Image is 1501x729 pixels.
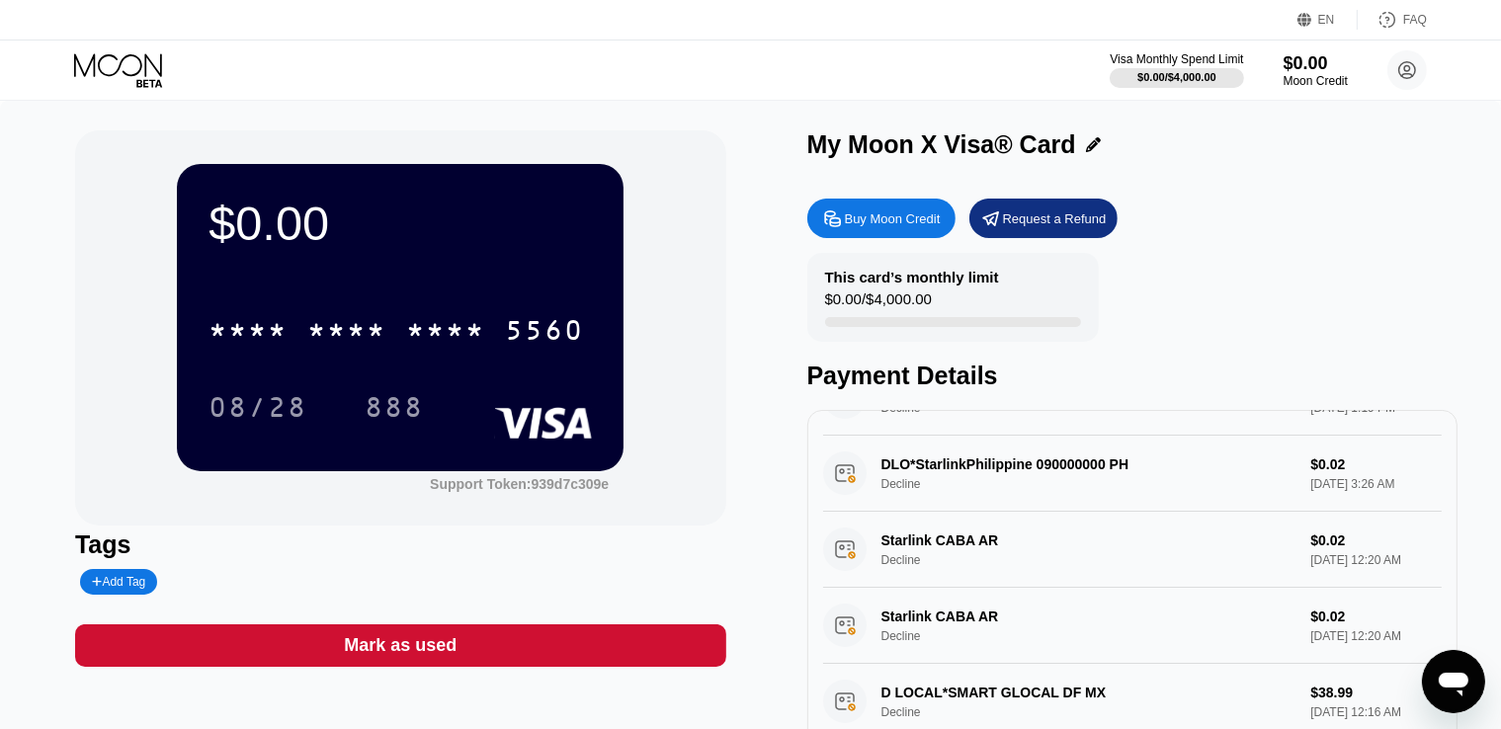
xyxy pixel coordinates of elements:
[430,476,609,492] div: Support Token: 939d7c309e
[1403,13,1427,27] div: FAQ
[1110,52,1243,88] div: Visa Monthly Spend Limit$0.00/$4,000.00
[845,210,941,227] div: Buy Moon Credit
[350,382,439,432] div: 888
[1422,650,1485,713] iframe: Button to launch messaging window
[365,394,424,426] div: 888
[1284,53,1348,88] div: $0.00Moon Credit
[75,624,726,667] div: Mark as used
[344,634,457,657] div: Mark as used
[825,269,999,285] div: This card’s monthly limit
[505,317,584,349] div: 5560
[1358,10,1427,30] div: FAQ
[1318,13,1335,27] div: EN
[92,575,145,589] div: Add Tag
[807,199,956,238] div: Buy Moon Credit
[208,394,307,426] div: 08/28
[1003,210,1107,227] div: Request a Refund
[807,362,1459,390] div: Payment Details
[825,290,932,317] div: $0.00 / $4,000.00
[1284,74,1348,88] div: Moon Credit
[1137,71,1216,83] div: $0.00 / $4,000.00
[1110,52,1243,66] div: Visa Monthly Spend Limit
[80,569,157,595] div: Add Tag
[75,530,726,559] div: Tags
[208,196,592,251] div: $0.00
[1284,53,1348,74] div: $0.00
[430,476,609,492] div: Support Token:939d7c309e
[1297,10,1358,30] div: EN
[969,199,1118,238] div: Request a Refund
[194,382,322,432] div: 08/28
[807,130,1076,159] div: My Moon X Visa® Card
